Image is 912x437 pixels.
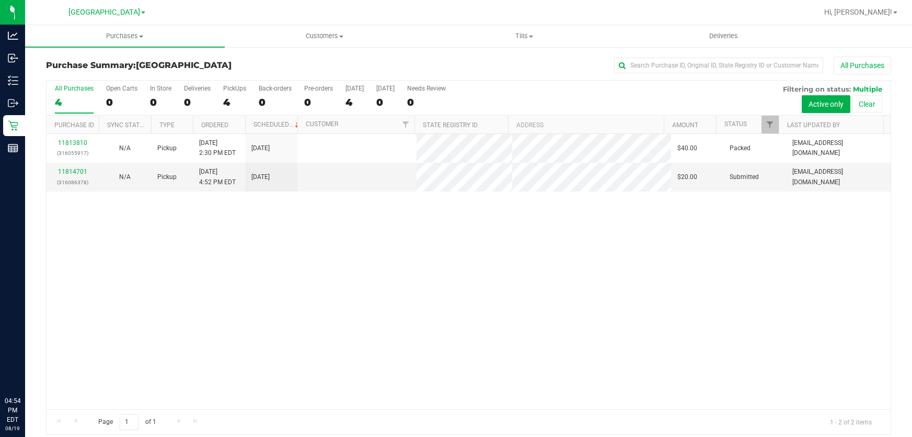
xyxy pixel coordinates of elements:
[106,96,137,108] div: 0
[225,25,424,47] a: Customers
[25,31,225,41] span: Purchases
[376,96,395,108] div: 0
[822,414,880,430] span: 1 - 2 of 2 items
[508,116,664,134] th: Address
[53,177,93,187] p: (316086378)
[730,143,751,153] span: Packed
[68,8,140,17] span: [GEOGRAPHIC_DATA]
[8,53,18,63] inline-svg: Inbound
[89,414,165,430] span: Page of 1
[8,30,18,41] inline-svg: Analytics
[223,96,246,108] div: 4
[824,8,892,16] span: Hi, [PERSON_NAME]!
[425,31,624,41] span: Tills
[119,144,131,152] span: Not Applicable
[834,57,891,74] button: All Purchases
[46,61,328,70] h3: Purchase Summary:
[614,58,823,73] input: Search Purchase ID, Original ID, State Registry ID or Customer Name...
[8,98,18,108] inline-svg: Outbound
[199,138,236,158] span: [DATE] 2:30 PM EDT
[624,25,823,47] a: Deliveries
[259,85,292,92] div: Back-orders
[853,85,882,93] span: Multiple
[304,96,333,108] div: 0
[8,75,18,86] inline-svg: Inventory
[119,173,131,181] span: Not Applicable
[106,85,137,92] div: Open Carts
[201,121,228,129] a: Ordered
[345,96,364,108] div: 4
[119,172,131,182] button: N/A
[253,121,301,128] a: Scheduled
[150,96,171,108] div: 0
[423,121,478,129] a: State Registry ID
[677,172,697,182] span: $20.00
[58,139,87,147] a: 11813810
[792,138,884,158] span: [EMAIL_ADDRESS][DOMAIN_NAME]
[345,85,364,92] div: [DATE]
[119,143,131,153] button: N/A
[223,85,246,92] div: PickUps
[157,143,177,153] span: Pickup
[184,96,211,108] div: 0
[199,167,236,187] span: [DATE] 4:52 PM EDT
[677,143,697,153] span: $40.00
[53,148,93,158] p: (316055917)
[120,414,138,430] input: 1
[58,168,87,175] a: 11814701
[107,121,147,129] a: Sync Status
[10,353,42,385] iframe: Resource center
[792,167,884,187] span: [EMAIL_ADDRESS][DOMAIN_NAME]
[787,121,840,129] a: Last Updated By
[251,172,270,182] span: [DATE]
[376,85,395,92] div: [DATE]
[424,25,624,47] a: Tills
[25,25,225,47] a: Purchases
[136,60,232,70] span: [GEOGRAPHIC_DATA]
[304,85,333,92] div: Pre-orders
[802,95,850,113] button: Active only
[55,85,94,92] div: All Purchases
[251,143,270,153] span: [DATE]
[724,120,747,128] a: Status
[5,424,20,432] p: 08/19
[8,143,18,153] inline-svg: Reports
[672,121,698,129] a: Amount
[397,116,414,133] a: Filter
[407,96,446,108] div: 0
[8,120,18,131] inline-svg: Retail
[159,121,175,129] a: Type
[184,85,211,92] div: Deliveries
[225,31,424,41] span: Customers
[55,96,94,108] div: 4
[761,116,779,133] a: Filter
[150,85,171,92] div: In Store
[852,95,882,113] button: Clear
[259,96,292,108] div: 0
[306,120,338,128] a: Customer
[783,85,851,93] span: Filtering on status:
[54,121,94,129] a: Purchase ID
[730,172,759,182] span: Submitted
[695,31,752,41] span: Deliveries
[407,85,446,92] div: Needs Review
[5,396,20,424] p: 04:54 PM EDT
[157,172,177,182] span: Pickup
